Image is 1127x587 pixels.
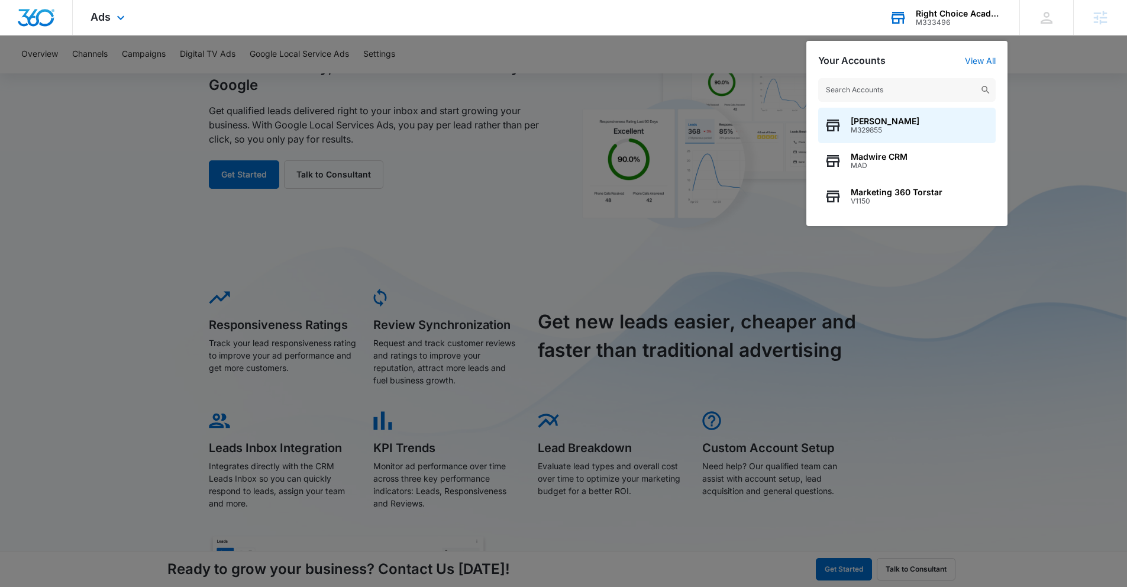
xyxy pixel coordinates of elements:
[851,188,942,197] span: Marketing 360 Torstar
[45,70,106,78] div: Domain Overview
[916,9,1002,18] div: account name
[32,69,41,78] img: tab_domain_overview_orange.svg
[818,78,996,102] input: Search Accounts
[91,11,111,23] span: Ads
[851,197,942,205] span: V1150
[19,31,28,40] img: website_grey.svg
[851,117,919,126] span: [PERSON_NAME]
[19,19,28,28] img: logo_orange.svg
[818,179,996,214] button: Marketing 360 TorstarV1150
[818,55,886,66] h2: Your Accounts
[851,126,919,134] span: M329855
[818,143,996,179] button: Madwire CRMMAD
[818,108,996,143] button: [PERSON_NAME]M329855
[851,152,908,162] span: Madwire CRM
[31,31,130,40] div: Domain: [DOMAIN_NAME]
[33,19,58,28] div: v 4.0.25
[118,69,127,78] img: tab_keywords_by_traffic_grey.svg
[965,56,996,66] a: View All
[916,18,1002,27] div: account id
[131,70,199,78] div: Keywords by Traffic
[851,162,908,170] span: MAD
